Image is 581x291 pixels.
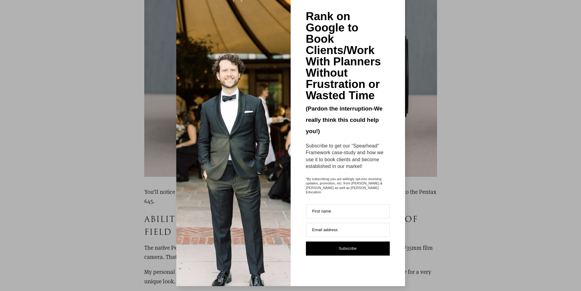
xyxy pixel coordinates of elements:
[306,177,390,194] span: *By subscribing you are willingly opt-into receiving updates, promotion, etc. from [PERSON_NAME] ...
[306,105,383,134] span: (Pardon the interruption-We really think this could help you!)
[339,246,357,251] span: Subscribe
[306,143,390,170] div: Subscribe to get our "Spearhead" Framework case-study and how we use it to book clients and becom...
[306,11,390,101] div: Rank on Google to Book Clients/Work With Planners Without Frustration or Wasted Time
[306,242,390,256] button: Subscribe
